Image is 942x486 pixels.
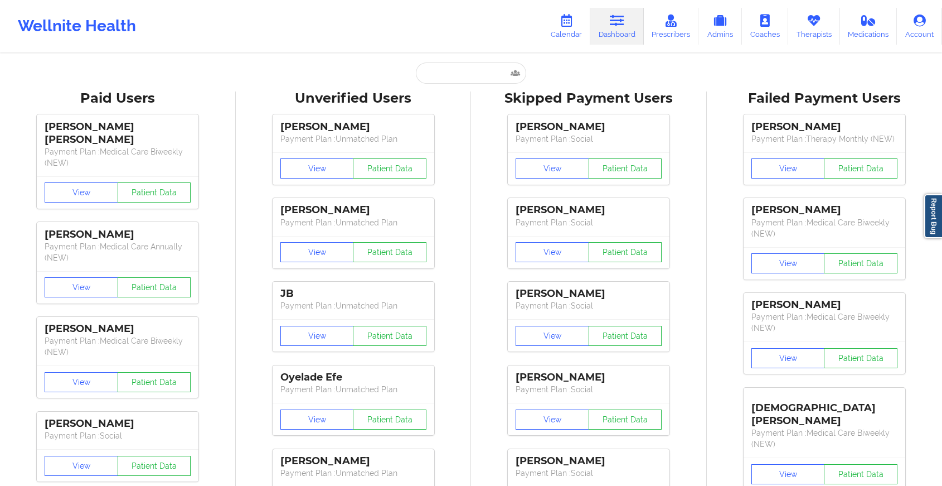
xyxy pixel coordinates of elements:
a: Coaches [742,8,788,45]
button: Patient Data [589,242,662,262]
button: View [280,410,354,430]
p: Payment Plan : Unmatched Plan [280,468,426,479]
div: [DEMOGRAPHIC_DATA][PERSON_NAME] [751,393,897,427]
button: Patient Data [353,410,426,430]
button: Patient Data [824,253,897,273]
div: Oyelade Efe [280,371,426,384]
button: View [280,326,354,346]
div: [PERSON_NAME] [280,121,426,133]
p: Payment Plan : Social [516,384,662,395]
button: View [45,182,118,203]
div: [PERSON_NAME] [280,455,426,468]
a: Medications [840,8,897,45]
div: [PERSON_NAME] [516,121,662,133]
div: Unverified Users [244,90,464,107]
button: Patient Data [824,158,897,179]
p: Payment Plan : Social [516,468,662,479]
button: View [751,464,825,484]
div: [PERSON_NAME] [45,228,191,241]
a: Report Bug [924,194,942,238]
div: Paid Users [8,90,228,107]
button: View [751,253,825,273]
p: Payment Plan : Unmatched Plan [280,133,426,145]
div: [PERSON_NAME] [45,323,191,335]
div: [PERSON_NAME] [280,204,426,216]
p: Payment Plan : Unmatched Plan [280,217,426,228]
p: Payment Plan : Social [45,430,191,441]
div: [PERSON_NAME] [516,204,662,216]
p: Payment Plan : Medical Care Biweekly (NEW) [751,217,897,239]
button: View [280,242,354,262]
button: View [516,158,589,179]
p: Payment Plan : Therapy Monthly (NEW) [751,133,897,145]
p: Payment Plan : Medical Care Biweekly (NEW) [45,335,191,358]
p: Payment Plan : Medical Care Annually (NEW) [45,241,191,263]
button: View [516,326,589,346]
div: [PERSON_NAME] [751,299,897,311]
div: [PERSON_NAME] [751,204,897,216]
button: Patient Data [118,456,191,476]
button: Patient Data [353,326,426,346]
div: Failed Payment Users [715,90,935,107]
button: Patient Data [118,277,191,297]
div: [PERSON_NAME] [751,121,897,133]
a: Dashboard [590,8,644,45]
p: Payment Plan : Unmatched Plan [280,384,426,395]
button: Patient Data [589,158,662,179]
button: View [751,348,825,368]
a: Prescribers [644,8,699,45]
a: Admins [698,8,742,45]
div: JB [280,287,426,300]
div: [PERSON_NAME] [45,417,191,430]
button: View [751,158,825,179]
button: Patient Data [353,158,426,179]
p: Payment Plan : Medical Care Biweekly (NEW) [45,146,191,169]
p: Payment Plan : Social [516,133,662,145]
button: Patient Data [589,326,662,346]
button: Patient Data [589,410,662,430]
p: Payment Plan : Unmatched Plan [280,300,426,311]
button: Patient Data [824,464,897,484]
button: Patient Data [118,182,191,203]
p: Payment Plan : Social [516,300,662,311]
button: View [45,372,118,392]
div: [PERSON_NAME] [PERSON_NAME] [45,121,191,146]
p: Payment Plan : Medical Care Biweekly (NEW) [751,311,897,334]
p: Payment Plan : Social [516,217,662,228]
div: [PERSON_NAME] [516,287,662,300]
p: Payment Plan : Medical Care Biweekly (NEW) [751,427,897,450]
div: [PERSON_NAME] [516,371,662,384]
button: View [45,277,118,297]
a: Calendar [542,8,590,45]
button: View [45,456,118,476]
button: Patient Data [824,348,897,368]
div: Skipped Payment Users [479,90,699,107]
a: Account [897,8,942,45]
div: [PERSON_NAME] [516,455,662,468]
button: View [280,158,354,179]
a: Therapists [788,8,840,45]
button: View [516,242,589,262]
button: Patient Data [118,372,191,392]
button: Patient Data [353,242,426,262]
button: View [516,410,589,430]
